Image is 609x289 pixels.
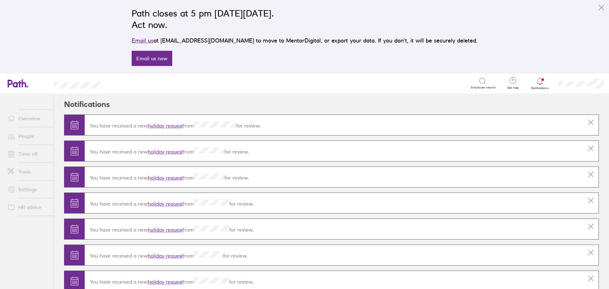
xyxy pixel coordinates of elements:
a: Time off [3,148,54,160]
h2: Notifications [64,94,110,115]
p: You have received a new from for review. [90,121,578,129]
p: You have received a new from for review. [90,199,578,207]
p: You have received a new from for review. [90,173,578,181]
div: Search [120,80,136,86]
a: holiday request [148,148,183,155]
p: You have received a new from for review. [90,251,578,259]
a: Overview [3,112,54,125]
span: Notifications [530,86,550,90]
p: You have received a new from for review. [90,147,578,155]
p: You have received a new from for review. [90,277,578,285]
a: holiday request [148,279,183,285]
a: HR advice [3,201,54,213]
a: holiday request [148,227,183,233]
a: Notifications [530,77,550,90]
p: at [EMAIL_ADDRESS][DOMAIN_NAME] to move to MentorDigital, or export your data. If you don’t, it w... [132,36,478,45]
span: Get help [503,86,523,90]
a: holiday request [148,174,183,181]
a: Email us now [132,51,172,66]
a: Settings [3,183,54,196]
a: People [3,130,54,142]
a: holiday request [148,122,183,129]
span: Employee search [471,86,496,89]
a: holiday request [148,253,183,259]
a: holiday request [148,200,183,207]
h2: Path closes at 5 pm [DATE][DATE]. Act now. [132,8,478,30]
a: Email us [132,37,154,44]
a: Tools [3,165,54,178]
p: You have received a new from for review. [90,225,578,233]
